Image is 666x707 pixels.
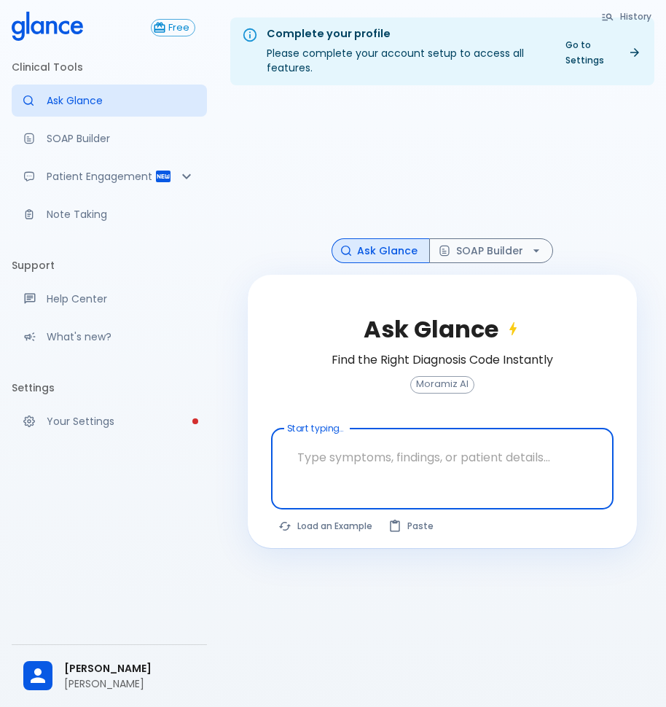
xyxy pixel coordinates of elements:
span: [PERSON_NAME] [64,661,195,676]
li: Settings [12,370,207,405]
a: Go to Settings [557,34,649,71]
label: Start typing... [287,422,343,434]
div: Please complete your account setup to access all features. [267,22,545,81]
button: Ask Glance [332,238,430,264]
p: Help Center [47,292,195,306]
p: [PERSON_NAME] [64,676,195,691]
a: Get help from our support team [12,283,207,315]
li: Support [12,248,207,283]
button: History [594,6,660,27]
button: Free [151,19,195,36]
span: Free [163,23,195,34]
p: What's new? [47,329,195,344]
div: Patient Reports & Referrals [12,160,207,192]
a: Moramiz: Find ICD10AM codes instantly [12,85,207,117]
p: Ask Glance [47,93,195,108]
li: Clinical Tools [12,50,207,85]
p: Your Settings [47,414,195,429]
h2: Ask Glance [364,316,522,343]
span: Moramiz AI [411,379,474,390]
a: Advanced note-taking [12,198,207,230]
button: Paste from clipboard [381,515,442,536]
p: Patient Engagement [47,169,154,184]
h6: Find the Right Diagnosis Code Instantly [332,350,553,370]
div: Complete your profile [267,26,545,42]
button: SOAP Builder [429,238,553,264]
a: Click to view or change your subscription [151,19,207,36]
p: SOAP Builder [47,131,195,146]
p: Note Taking [47,207,195,222]
a: Docugen: Compose a clinical documentation in seconds [12,122,207,155]
button: Load a random example [271,515,381,536]
div: [PERSON_NAME][PERSON_NAME] [12,651,207,701]
a: Please complete account setup [12,405,207,437]
div: Recent updates and feature releases [12,321,207,353]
